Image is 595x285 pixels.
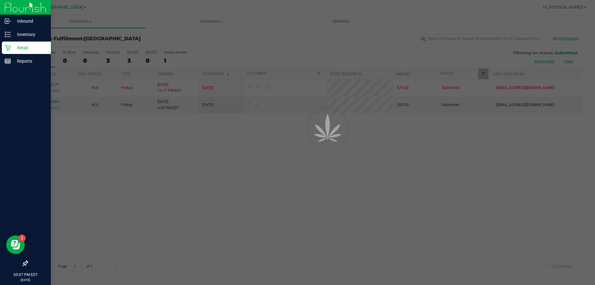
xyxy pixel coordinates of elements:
inline-svg: Inbound [5,18,11,24]
inline-svg: Reports [5,58,11,64]
iframe: Resource center [6,235,25,254]
p: Inventory [11,31,48,38]
p: Reports [11,57,48,65]
p: Retail [11,44,48,51]
inline-svg: Inventory [5,31,11,38]
p: Inbound [11,17,48,25]
p: [DATE] [3,278,48,282]
iframe: Resource center unread badge [18,234,26,242]
inline-svg: Retail [5,45,11,51]
p: 05:07 PM EDT [3,272,48,278]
